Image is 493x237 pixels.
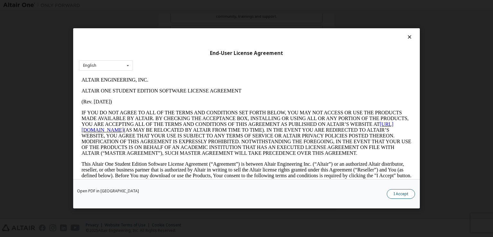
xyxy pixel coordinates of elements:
[387,189,415,199] button: I Accept
[3,13,333,19] p: ALTAIR ONE STUDENT EDITION SOFTWARE LICENSE AGREEMENT
[3,87,333,110] p: This Altair One Student Edition Software License Agreement (“Agreement”) is between Altair Engine...
[3,3,333,8] p: ALTAIR ENGINEERING, INC.
[3,35,333,82] p: IF YOU DO NOT AGREE TO ALL OF THE TERMS AND CONDITIONS SET FORTH BELOW, YOU MAY NOT ACCESS OR USE...
[3,47,315,58] a: [URL][DOMAIN_NAME]
[3,24,333,30] p: (Rev. [DATE])
[77,189,139,193] a: Open PDF in [GEOGRAPHIC_DATA]
[79,50,414,57] div: End-User License Agreement
[83,64,96,67] div: English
